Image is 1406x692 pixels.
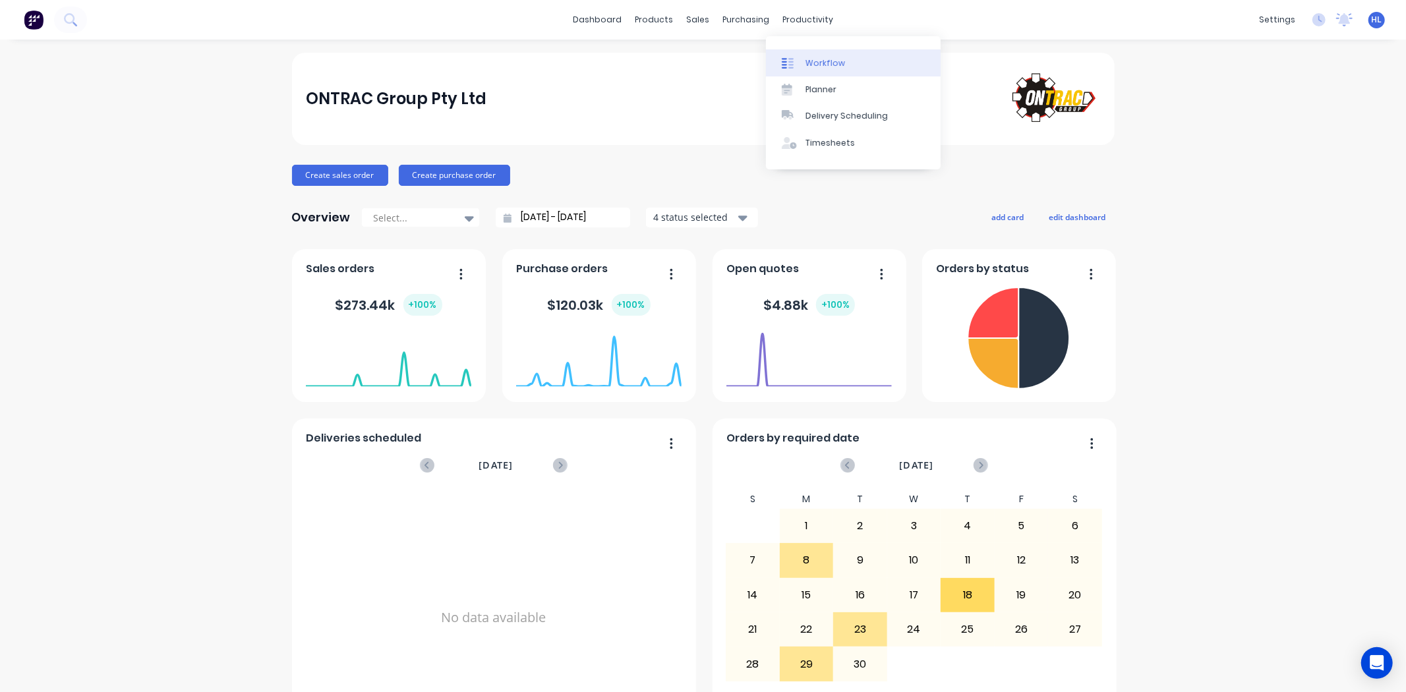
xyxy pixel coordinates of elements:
[548,294,651,316] div: $ 120.03k
[780,613,833,646] div: 22
[899,458,933,473] span: [DATE]
[806,137,855,149] div: Timesheets
[766,76,941,103] a: Planner
[566,10,628,30] a: dashboard
[516,261,608,277] span: Purchase orders
[833,490,887,509] div: T
[941,490,995,509] div: T
[806,110,888,122] div: Delivery Scheduling
[306,86,486,112] div: ONTRAC Group Pty Ltd
[995,509,1048,542] div: 5
[1049,544,1101,577] div: 13
[766,103,941,129] a: Delivery Scheduling
[646,208,758,227] button: 4 status selected
[1361,647,1393,679] div: Open Intercom Messenger
[726,647,779,680] div: 28
[306,261,374,277] span: Sales orders
[399,165,510,186] button: Create purchase order
[941,579,994,612] div: 18
[834,613,887,646] div: 23
[888,613,941,646] div: 24
[941,509,994,542] div: 4
[612,294,651,316] div: + 100 %
[716,10,776,30] div: purchasing
[292,165,388,186] button: Create sales order
[995,613,1048,646] div: 26
[780,579,833,612] div: 15
[726,261,799,277] span: Open quotes
[726,613,779,646] div: 21
[628,10,680,30] div: products
[726,544,779,577] div: 7
[995,579,1048,612] div: 19
[766,49,941,76] a: Workflow
[941,544,994,577] div: 11
[888,544,941,577] div: 10
[763,294,855,316] div: $ 4.88k
[995,544,1048,577] div: 12
[834,544,887,577] div: 9
[995,490,1049,509] div: F
[834,647,887,680] div: 30
[780,490,834,509] div: M
[653,210,736,224] div: 4 status selected
[806,57,845,69] div: Workflow
[479,458,513,473] span: [DATE]
[1372,14,1382,26] span: HL
[834,509,887,542] div: 2
[888,509,941,542] div: 3
[806,84,836,96] div: Planner
[1008,69,1100,129] img: ONTRAC Group Pty Ltd
[766,130,941,156] a: Timesheets
[941,613,994,646] div: 25
[1041,208,1115,225] button: edit dashboard
[292,204,351,231] div: Overview
[1252,10,1302,30] div: settings
[24,10,44,30] img: Factory
[726,430,860,446] span: Orders by required date
[834,579,887,612] div: 16
[776,10,840,30] div: productivity
[1049,579,1101,612] div: 20
[726,579,779,612] div: 14
[888,579,941,612] div: 17
[680,10,716,30] div: sales
[403,294,442,316] div: + 100 %
[887,490,941,509] div: W
[1048,490,1102,509] div: S
[336,294,442,316] div: $ 273.44k
[780,509,833,542] div: 1
[780,544,833,577] div: 8
[726,490,780,509] div: S
[936,261,1029,277] span: Orders by status
[780,647,833,680] div: 29
[983,208,1033,225] button: add card
[816,294,855,316] div: + 100 %
[1049,613,1101,646] div: 27
[1049,509,1101,542] div: 6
